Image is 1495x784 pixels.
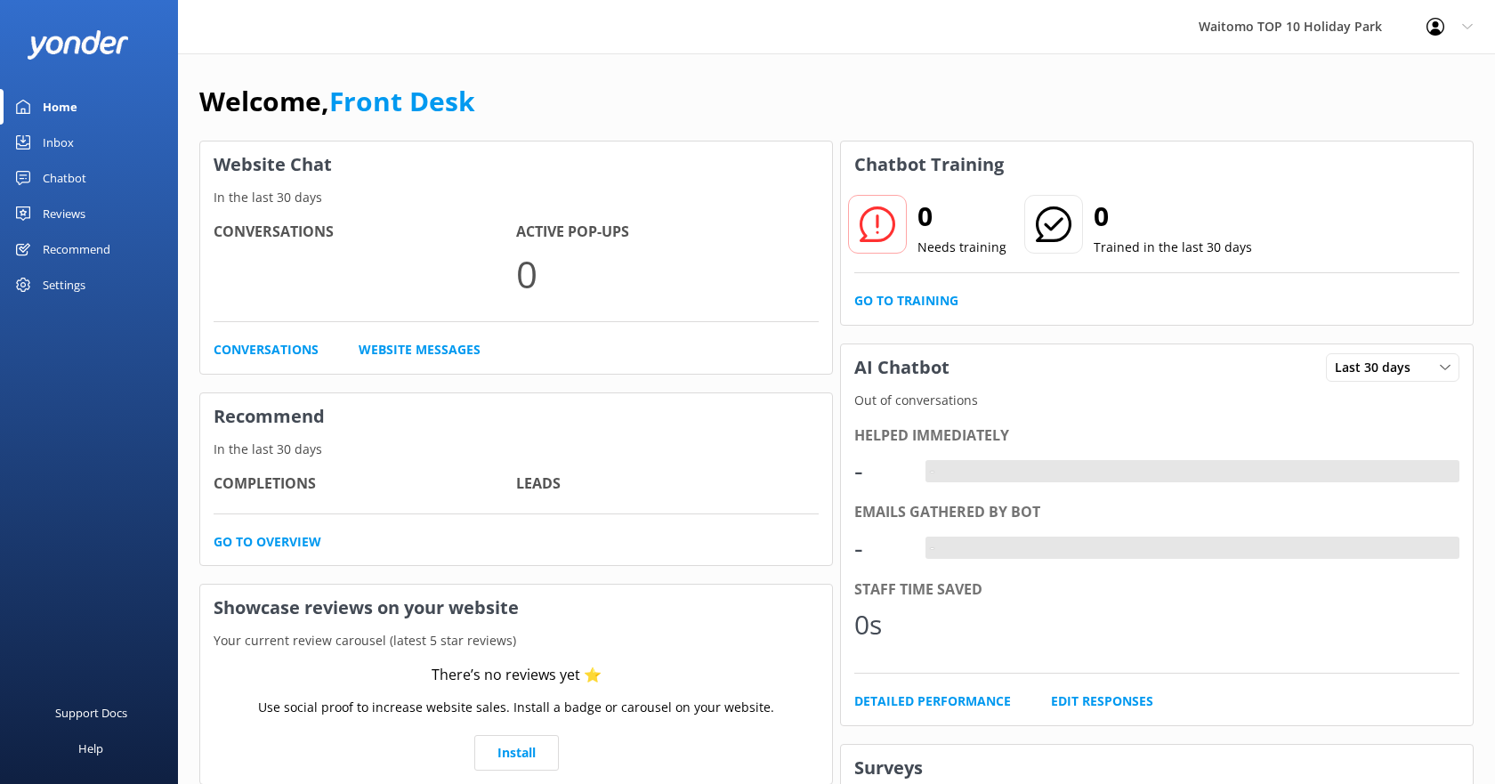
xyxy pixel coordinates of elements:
[516,473,819,496] h4: Leads
[1335,358,1421,377] span: Last 30 days
[854,527,908,570] div: -
[200,393,832,440] h3: Recommend
[258,698,774,717] p: Use social proof to increase website sales. Install a badge or carousel on your website.
[43,196,85,231] div: Reviews
[854,691,1011,711] a: Detailed Performance
[214,532,321,552] a: Go to overview
[43,89,77,125] div: Home
[43,231,110,267] div: Recommend
[27,30,129,60] img: yonder-white-logo.png
[200,631,832,651] p: Your current review carousel (latest 5 star reviews)
[214,473,516,496] h4: Completions
[359,340,481,360] a: Website Messages
[200,188,832,207] p: In the last 30 days
[1094,238,1252,257] p: Trained in the last 30 days
[854,424,1459,448] div: Helped immediately
[917,195,1006,238] h2: 0
[200,585,832,631] h3: Showcase reviews on your website
[516,244,819,303] p: 0
[43,160,86,196] div: Chatbot
[925,460,939,483] div: -
[199,80,475,123] h1: Welcome,
[841,141,1017,188] h3: Chatbot Training
[1094,195,1252,238] h2: 0
[200,141,832,188] h3: Website Chat
[854,449,908,492] div: -
[516,221,819,244] h4: Active Pop-ups
[214,221,516,244] h4: Conversations
[329,83,475,119] a: Front Desk
[432,664,602,687] div: There’s no reviews yet ⭐
[841,391,1473,410] p: Out of conversations
[854,603,908,646] div: 0s
[854,578,1459,602] div: Staff time saved
[78,731,103,766] div: Help
[214,340,319,360] a: Conversations
[55,695,127,731] div: Support Docs
[854,291,958,311] a: Go to Training
[917,238,1006,257] p: Needs training
[43,267,85,303] div: Settings
[854,501,1459,524] div: Emails gathered by bot
[474,735,559,771] a: Install
[841,344,963,391] h3: AI Chatbot
[1051,691,1153,711] a: Edit Responses
[200,440,832,459] p: In the last 30 days
[925,537,939,560] div: -
[43,125,74,160] div: Inbox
